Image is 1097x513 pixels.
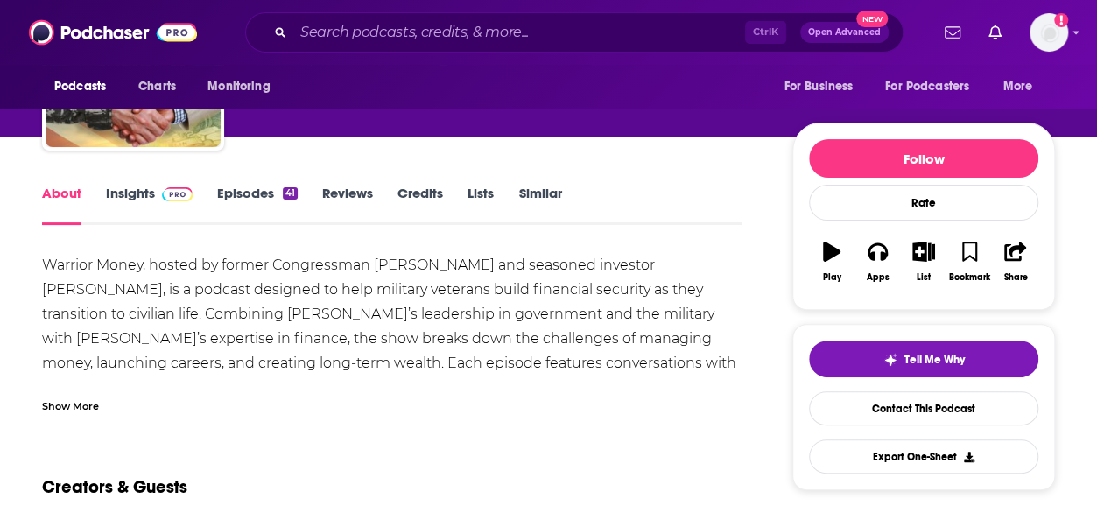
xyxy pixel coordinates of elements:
[883,353,897,367] img: tell me why sparkle
[1030,13,1068,52] span: Logged in as aridings
[949,272,990,283] div: Bookmark
[217,185,298,225] a: Episodes41
[771,70,875,103] button: open menu
[809,139,1038,178] button: Follow
[809,391,1038,425] a: Contact This Podcast
[106,185,193,225] a: InsightsPodchaser Pro
[245,12,904,53] div: Search podcasts, credits, & more...
[946,230,992,293] button: Bookmark
[127,70,186,103] a: Charts
[42,70,129,103] button: open menu
[322,185,373,225] a: Reviews
[207,74,270,99] span: Monitoring
[991,70,1055,103] button: open menu
[42,253,742,449] div: Warrior Money, hosted by former Congressman [PERSON_NAME] and seasoned investor [PERSON_NAME], is...
[938,18,967,47] a: Show notifications dropdown
[29,16,197,49] img: Podchaser - Follow, Share and Rate Podcasts
[917,272,931,283] div: List
[1003,272,1027,283] div: Share
[784,74,853,99] span: For Business
[823,272,841,283] div: Play
[1030,13,1068,52] img: User Profile
[874,70,995,103] button: open menu
[901,230,946,293] button: List
[54,74,106,99] span: Podcasts
[397,185,443,225] a: Credits
[800,22,889,43] button: Open AdvancedNew
[885,74,969,99] span: For Podcasters
[981,18,1009,47] a: Show notifications dropdown
[42,185,81,225] a: About
[162,187,193,201] img: Podchaser Pro
[138,74,176,99] span: Charts
[42,476,187,498] h2: Creators & Guests
[1054,13,1068,27] svg: Add a profile image
[867,272,890,283] div: Apps
[293,18,745,46] input: Search podcasts, credits, & more...
[809,230,854,293] button: Play
[808,28,881,37] span: Open Advanced
[518,185,561,225] a: Similar
[856,11,888,27] span: New
[904,353,965,367] span: Tell Me Why
[468,185,494,225] a: Lists
[993,230,1038,293] button: Share
[809,185,1038,221] div: Rate
[809,341,1038,377] button: tell me why sparkleTell Me Why
[283,187,298,200] div: 41
[809,439,1038,474] button: Export One-Sheet
[1030,13,1068,52] button: Show profile menu
[195,70,292,103] button: open menu
[854,230,900,293] button: Apps
[745,21,786,44] span: Ctrl K
[1003,74,1033,99] span: More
